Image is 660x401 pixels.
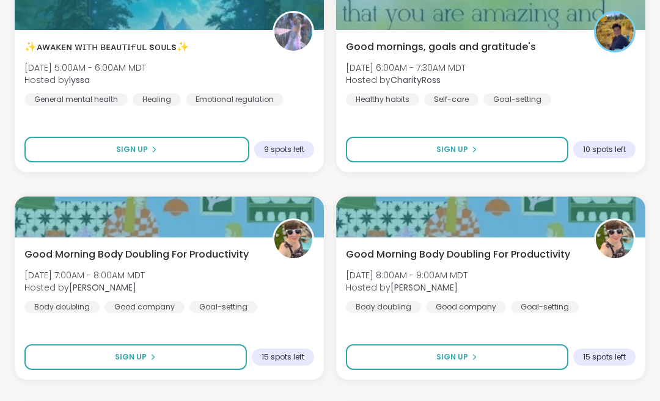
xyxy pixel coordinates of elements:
[346,270,468,282] span: [DATE] 8:00AM - 9:00AM MDT
[346,345,568,370] button: Sign Up
[511,302,579,314] div: Goal-setting
[583,353,626,363] span: 15 spots left
[346,94,419,106] div: Healthy habits
[69,74,90,87] b: lyssa
[346,74,466,87] span: Hosted by
[483,94,551,106] div: Goal-setting
[596,221,634,259] img: Adrienne_QueenOfTheDawn
[24,94,128,106] div: General mental health
[186,94,284,106] div: Emotional regulation
[24,62,146,74] span: [DATE] 5:00AM - 6:00AM MDT
[426,302,506,314] div: Good company
[596,13,634,51] img: CharityRoss
[346,62,466,74] span: [DATE] 6:00AM - 7:30AM MDT
[115,352,147,363] span: Sign Up
[346,40,536,55] span: Good mornings, goals and gratitude's
[24,74,146,87] span: Hosted by
[24,282,145,294] span: Hosted by
[346,137,568,163] button: Sign Up
[346,248,570,262] span: Good Morning Body Doubling For Productivity
[391,74,441,87] b: CharityRoss
[436,352,468,363] span: Sign Up
[24,270,145,282] span: [DATE] 7:00AM - 8:00AM MDT
[105,302,185,314] div: Good company
[24,345,247,370] button: Sign Up
[262,353,304,363] span: 15 spots left
[69,282,136,294] b: [PERSON_NAME]
[133,94,181,106] div: Healing
[346,302,421,314] div: Body doubling
[24,40,189,55] span: ✨ᴀᴡᴀᴋᴇɴ ᴡɪᴛʜ ʙᴇᴀᴜᴛɪғᴜʟ sᴏᴜʟs✨
[24,248,249,262] span: Good Morning Body Doubling For Productivity
[436,145,468,156] span: Sign Up
[583,145,626,155] span: 10 spots left
[391,282,458,294] b: [PERSON_NAME]
[274,13,312,51] img: lyssa
[264,145,304,155] span: 9 spots left
[24,302,100,314] div: Body doubling
[274,221,312,259] img: Adrienne_QueenOfTheDawn
[346,282,468,294] span: Hosted by
[424,94,479,106] div: Self-care
[24,137,249,163] button: Sign Up
[189,302,257,314] div: Goal-setting
[116,145,148,156] span: Sign Up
